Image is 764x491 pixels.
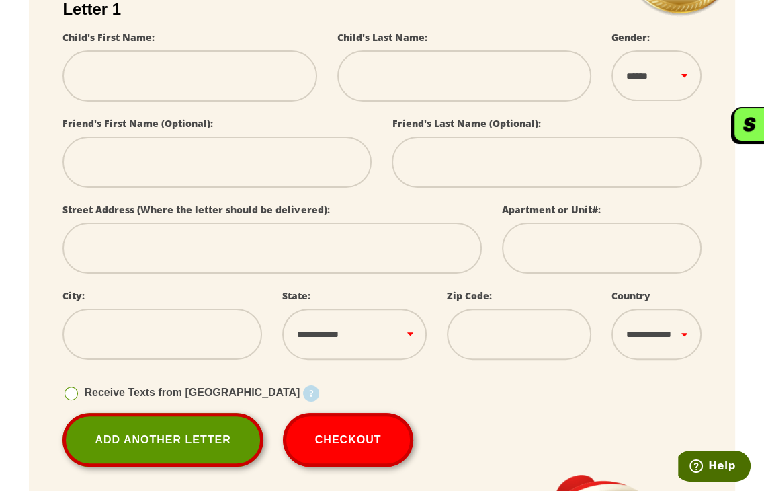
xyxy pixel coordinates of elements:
label: Country [611,289,650,302]
label: Friend's First Name (Optional): [62,117,213,130]
label: City: [62,289,85,302]
iframe: Opens a widget where you can find more information [678,451,751,484]
label: Child's First Name: [62,31,155,44]
span: Receive Texts from [GEOGRAPHIC_DATA] [84,387,300,398]
label: Zip Code: [447,289,492,302]
button: Checkout [283,413,414,467]
label: Apartment or Unit#: [502,203,601,216]
label: Street Address (Where the letter should be delivered): [62,203,329,216]
label: State: [282,289,310,302]
label: Gender: [611,31,650,44]
a: Add Another Letter [62,413,263,467]
label: Friend's Last Name (Optional): [392,117,540,130]
label: Child's Last Name: [337,31,427,44]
